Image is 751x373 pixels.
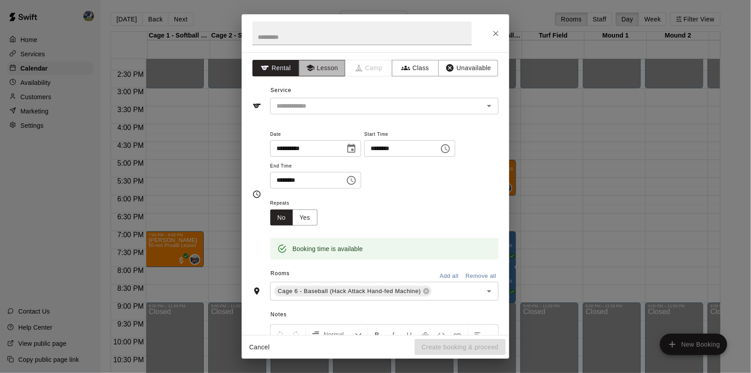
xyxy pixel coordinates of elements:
button: Class [392,60,439,76]
button: Unavailable [438,60,498,76]
span: Cage 6 - Baseball (Hack Attack Hand-fed Machine) [274,287,425,296]
button: Choose time, selected time is 4:00 PM [342,172,360,189]
span: Notes [271,308,499,322]
button: Open [483,285,495,298]
span: End Time [270,160,361,172]
button: Remove all [463,269,499,283]
svg: Service [252,101,261,110]
button: Formatting Options [308,327,366,343]
span: Rooms [271,270,290,277]
button: Insert Code [434,327,449,343]
span: Normal [324,330,355,339]
span: Camps can only be created in the Services page [346,60,392,76]
button: Format Underline [402,327,417,343]
button: Choose time, selected time is 3:00 PM [437,140,454,158]
button: Rental [252,60,299,76]
button: Close [488,25,504,42]
svg: Timing [252,190,261,199]
button: Format Strikethrough [418,327,433,343]
button: Redo [289,327,304,343]
button: Undo [272,327,288,343]
span: Start Time [364,129,455,141]
button: Add all [435,269,463,283]
div: Booking time is available [293,241,363,257]
div: outlined button group [270,210,318,226]
button: No [270,210,293,226]
svg: Rooms [252,287,261,296]
button: Cancel [245,339,274,356]
button: Lesson [299,60,346,76]
span: Service [271,87,292,93]
button: Left Align [470,327,485,343]
button: Choose date, selected date is Aug 20, 2025 [342,140,360,158]
div: Cage 6 - Baseball (Hack Attack Hand-fed Machine) [274,286,432,297]
button: Yes [293,210,318,226]
button: Format Bold [370,327,385,343]
button: Format Italics [386,327,401,343]
button: Open [483,100,495,112]
span: Date [270,129,361,141]
button: Insert Link [450,327,465,343]
span: Repeats [270,197,325,210]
